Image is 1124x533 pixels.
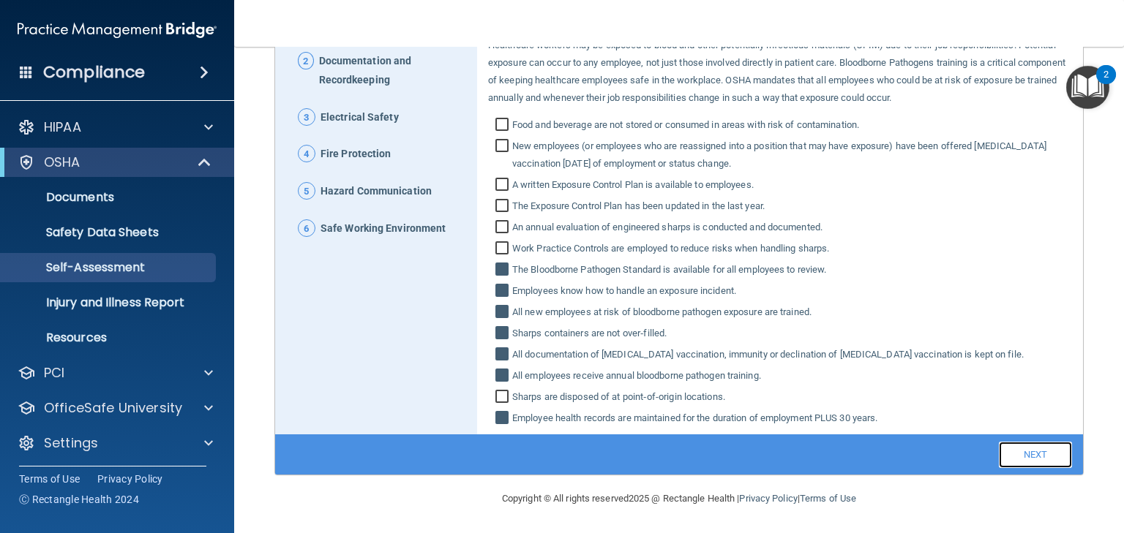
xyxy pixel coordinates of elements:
[495,140,512,173] input: New employees (or employees who are reassigned into a position that may have exposure) have been ...
[495,200,512,215] input: The Exposure Control Plan has been updated in the last year.
[512,325,667,342] span: Sharps containers are not over‐filled.
[495,370,512,385] input: All employees receive annual bloodborne pathogen training.
[44,118,81,136] p: HIPAA
[999,442,1072,468] a: Next
[18,154,212,171] a: OSHA
[44,364,64,382] p: PCI
[19,492,139,507] span: Ⓒ Rectangle Health 2024
[512,303,812,321] span: All new employees at risk of bloodborne pathogen exposure are trained.
[495,306,512,321] input: All new employees at risk of bloodborne pathogen exposure are trained.
[512,367,761,385] span: All employees receive annual bloodborne pathogen training.
[19,472,80,486] a: Terms of Use
[18,15,217,45] img: PMB logo
[488,37,1072,107] p: Healthcare workers may be exposed to blood and other potentially infectious materials (OPIM) due ...
[298,219,315,237] span: 6
[10,190,209,205] p: Documents
[44,154,80,171] p: OSHA
[495,264,512,279] input: The Bloodborne Pathogen Standard is available for all employees to review.
[512,137,1072,173] span: New employees (or employees who are reassigned into a position that may have exposure) have been ...
[1066,66,1109,109] button: Open Resource Center, 2 new notifications
[495,328,512,342] input: Sharps containers are not over‐filled.
[43,62,145,83] h4: Compliance
[1104,75,1109,94] div: 2
[495,349,512,363] input: All documentation of [MEDICAL_DATA] vaccination, immunity or declination of [MEDICAL_DATA] vaccin...
[298,182,315,200] span: 5
[512,261,826,279] span: The Bloodborne Pathogen Standard is available for all employees to review.
[495,179,512,194] input: A written Exposure Control Plan is available to employees.
[495,243,512,257] input: Work Practice Controls are employed to reduce risks when handling sharps.
[512,197,765,215] span: The Exposure Control Plan has been updated in the last year.
[10,295,209,310] p: Injury and Illness Report
[495,391,512,406] input: Sharps are disposed of at point‐of‐origin locations.
[512,219,823,236] span: An annual evaluation of engineered sharps is conducted and documented.
[495,222,512,236] input: An annual evaluation of engineered sharps is conducted and documented.
[298,108,315,126] span: 3
[321,219,446,238] span: Safe Working Environment
[512,116,859,134] span: Food and beverage are not stored or consumed in areas with risk of contamination.
[319,52,466,90] span: Documentation and Recordkeeping
[18,399,213,417] a: OfficeSafe University
[18,364,213,382] a: PCI
[495,412,512,427] input: Employee health records are maintained for the duration of employment PLUS 30 years.
[97,472,163,486] a: Privacy Policy
[298,52,314,69] span: 2
[512,240,829,257] span: Work Practice Controls are employed to reduce risks when handling sharps.
[44,434,98,452] p: Settings
[512,409,877,427] span: Employee health records are maintained for the duration of employment PLUS 30 years.
[44,399,182,417] p: OfficeSafe University
[512,388,725,406] span: Sharps are disposed of at point‐of‐origin locations.
[512,346,1024,363] span: All documentation of [MEDICAL_DATA] vaccination, immunity or declination of [MEDICAL_DATA] vaccin...
[18,434,213,452] a: Settings
[10,225,209,240] p: Safety Data Sheets
[321,145,391,164] span: Fire Protection
[512,282,736,300] span: Employees know how to handle an exposure incident.
[18,118,213,136] a: HIPAA
[10,330,209,345] p: Resources
[412,475,946,522] div: Copyright © All rights reserved 2025 @ Rectangle Health | |
[495,119,512,134] input: Food and beverage are not stored or consumed in areas with risk of contamination.
[321,182,432,201] span: Hazard Communication
[739,493,797,504] a: Privacy Policy
[10,260,209,275] p: Self-Assessment
[800,493,856,504] a: Terms of Use
[512,176,754,194] span: A written Exposure Control Plan is available to employees.
[495,285,512,300] input: Employees know how to handle an exposure incident.
[298,145,315,162] span: 4
[321,108,399,127] span: Electrical Safety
